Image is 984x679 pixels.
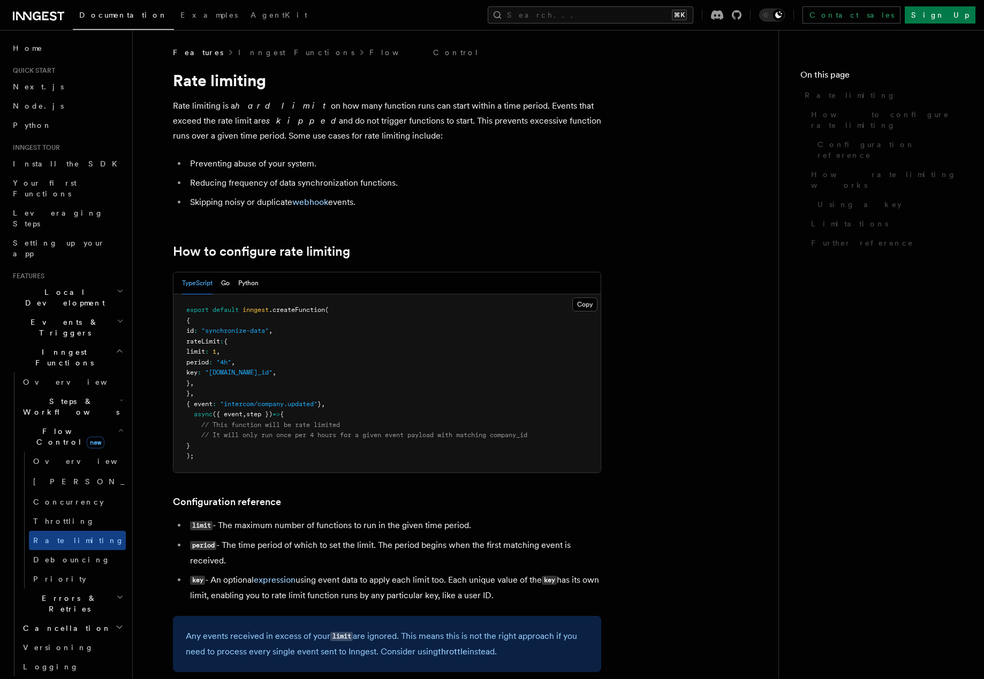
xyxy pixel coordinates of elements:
[19,392,126,422] button: Steps & Workflows
[811,169,963,190] span: How rate limiting works
[187,195,601,210] li: Skipping noisy or duplicate events.
[224,338,228,345] span: {
[818,199,902,210] span: Using a key
[803,6,900,24] a: Contact sales
[187,518,601,533] li: - The maximum number of functions to run in the given time period.
[811,218,888,229] span: Limitations
[190,390,194,397] span: ,
[231,358,235,366] span: ,
[811,238,913,248] span: Further reference
[87,437,104,448] span: new
[220,400,317,408] span: "intercom/company.updated"
[173,47,223,58] span: Features
[292,197,328,207] a: webhook
[29,512,126,531] a: Throttling
[19,593,116,614] span: Errors & Retries
[29,452,126,471] a: Overview
[818,139,963,161] span: Configuration reference
[19,623,111,634] span: Cancellation
[194,327,198,334] span: :
[243,410,246,418] span: ,
[807,214,963,233] a: Limitations
[190,379,194,387] span: ,
[9,173,126,203] a: Your first Functions
[251,11,307,19] span: AgentKit
[19,619,126,638] button: Cancellation
[321,400,325,408] span: ,
[800,68,963,86] h4: On this page
[759,9,785,21] button: Toggle dark mode
[13,239,105,258] span: Setting up your app
[9,347,116,368] span: Inngest Functions
[29,471,126,492] a: [PERSON_NAME]
[330,632,353,641] code: limit
[266,116,339,126] em: skipped
[19,422,126,452] button: Flow Controlnew
[186,452,194,460] span: );
[9,342,126,372] button: Inngest Functions
[9,203,126,233] a: Leveraging Steps
[23,662,79,671] span: Logging
[173,71,601,90] h1: Rate limiting
[29,550,126,569] a: Debouncing
[246,410,273,418] span: step })
[811,109,963,131] span: How to configure rate limiting
[186,629,588,659] p: Any events received in excess of your are ignored. This means this is not the right approach if y...
[9,272,44,280] span: Features
[180,11,238,19] span: Examples
[187,156,601,171] li: Preventing abuse of your system.
[186,348,205,355] span: limit
[33,457,143,466] span: Overview
[186,390,190,397] span: }
[19,589,126,619] button: Errors & Retries
[186,442,190,449] span: }
[190,521,213,530] code: limit
[254,575,296,585] a: expression
[488,6,693,24] button: Search...⌘K
[33,536,124,545] span: Rate limiting
[201,421,340,429] span: // This function will be rate limited
[805,90,896,101] span: Rate limiting
[9,116,126,135] a: Python
[672,10,687,20] kbd: ⌘K
[186,327,194,334] span: id
[9,66,55,75] span: Quick start
[186,369,198,376] span: key
[173,98,601,143] p: Rate limiting is a on how many function runs can start within a time period. Events that exceed t...
[9,96,126,116] a: Node.js
[190,541,216,550] code: period
[33,477,190,486] span: [PERSON_NAME]
[201,431,527,439] span: // It will only run once per 4 hours for a given event payload with matching company_id
[9,283,126,312] button: Local Development
[186,317,190,324] span: {
[209,358,213,366] span: :
[205,369,273,376] span: "[DOMAIN_NAME]_id"
[905,6,975,24] a: Sign Up
[9,317,117,338] span: Events & Triggers
[238,272,259,294] button: Python
[235,101,331,111] em: hard limit
[317,400,321,408] span: }
[205,348,209,355] span: :
[213,410,243,418] span: ({ event
[813,195,963,214] a: Using a key
[187,176,601,190] li: Reducing frequency of data synchronization functions.
[9,143,60,152] span: Inngest tour
[213,306,239,314] span: default
[198,369,201,376] span: :
[813,135,963,165] a: Configuration reference
[9,287,117,308] span: Local Development
[9,77,126,96] a: Next.js
[542,576,557,585] code: key
[280,410,284,418] span: {
[173,244,350,259] a: How to configure rate limiting
[13,159,124,168] span: Install the SDK
[186,306,209,314] span: export
[173,494,281,509] a: Configuration reference
[33,575,86,583] span: Priority
[221,272,230,294] button: Go
[13,179,77,198] span: Your first Functions
[807,165,963,195] a: How rate limiting works
[13,82,64,91] span: Next.js
[572,297,597,311] button: Copy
